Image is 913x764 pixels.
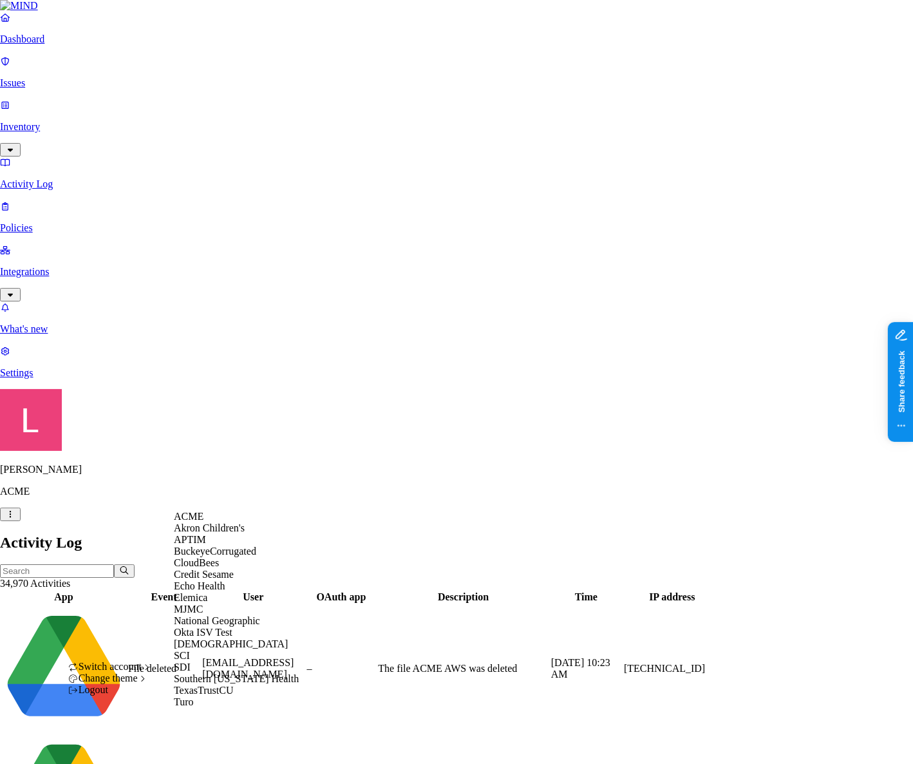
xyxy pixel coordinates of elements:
span: BuckeyeCorrugated [174,546,256,557]
span: National Geographic [174,615,260,626]
span: ACME [174,511,203,522]
span: TexasTrustCU [174,685,234,696]
span: Elemica [174,592,207,603]
span: SDI [174,662,191,673]
span: CloudBees [174,557,219,568]
span: Akron Children's [174,522,245,533]
span: Echo Health [174,580,225,591]
span: APTIM [174,534,206,545]
span: [DEMOGRAPHIC_DATA] [174,638,288,649]
span: Okta ISV Test [174,627,232,638]
span: SCI [174,650,190,661]
span: Southern [US_STATE] Health [174,673,299,684]
span: Turo [174,696,194,707]
div: Logout [68,684,152,696]
span: Switch account [79,661,142,672]
span: MJMC [174,604,203,615]
span: Change theme [79,673,138,683]
span: Credit Sesame [174,569,234,580]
